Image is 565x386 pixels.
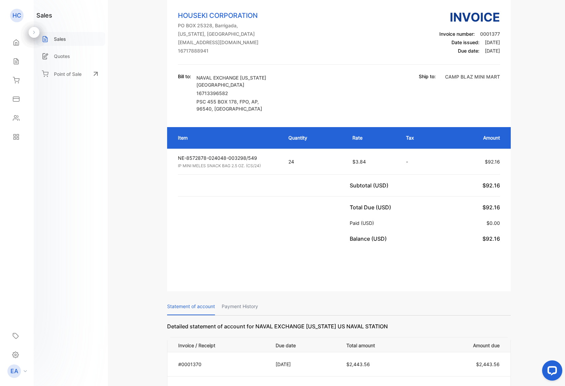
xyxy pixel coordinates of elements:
[439,8,500,26] h3: Invoice
[430,340,500,349] p: Amount due
[196,99,237,105] span: PSC 455 BOX 178
[486,220,500,226] span: $0.00
[482,204,500,211] span: $92.16
[178,10,258,21] p: HOUSEKI CORPORATION
[196,74,274,88] p: NAVAL EXCHANGE [US_STATE][GEOGRAPHIC_DATA]
[10,367,18,376] p: EA
[346,361,370,367] span: $2,443.56
[36,11,52,20] h1: sales
[178,73,191,80] p: Bill to:
[178,39,258,46] p: [EMAIL_ADDRESS][DOMAIN_NAME]
[237,99,257,105] span: , FPO, AP
[346,340,421,349] p: Total amount
[54,53,70,60] p: Quotes
[350,235,389,243] p: Balance (USD)
[482,182,500,189] span: $92.16
[485,39,500,45] span: [DATE]
[178,22,258,29] p: PO BOX 25328, Barrigada,
[352,134,393,141] p: Rate
[212,106,262,112] span: , [GEOGRAPHIC_DATA]
[178,340,268,349] p: Invoice / Receipt
[54,70,82,78] p: Point of Sale
[352,159,366,165] span: $3.84
[476,361,500,367] span: $2,443.56
[458,48,479,54] span: Due date:
[288,134,339,141] p: Quantity
[36,49,105,63] a: Quotes
[167,322,511,337] p: Detailed statement of account for NAVAL EXCHANGE [US_STATE] US NAVAL STATION
[178,163,276,169] p: IP MINI MELES SNACK BAG 2.5 OZ. (CS/24)
[350,219,377,227] p: Paid (USD)
[350,203,394,211] p: Total Due (USD)
[485,159,500,165] span: $92.16
[178,361,268,368] p: #0001370
[36,32,105,46] a: Sales
[36,66,105,81] a: Point of Sale
[288,158,339,165] p: 24
[445,74,500,80] span: CAMP BLAZ MINI MART
[178,134,275,141] p: Item
[178,47,258,54] p: 16717888941
[196,90,274,97] p: 16713396582
[485,48,500,54] span: [DATE]
[482,235,500,242] span: $92.16
[178,154,276,161] p: NE-8572878-024048-003298/549
[178,30,258,37] p: [US_STATE], [GEOGRAPHIC_DATA]
[350,181,391,189] p: Subtotal (USD)
[167,298,215,315] p: Statement of account
[449,134,500,141] p: Amount
[276,340,333,349] p: Due date
[451,39,479,45] span: Date issued:
[406,134,435,141] p: Tax
[12,11,21,20] p: HC
[54,35,66,42] p: Sales
[406,158,435,165] p: -
[419,73,436,80] p: Ship to:
[222,298,258,315] p: Payment History
[276,361,333,368] p: [DATE]
[439,31,475,37] span: Invoice number:
[480,31,500,37] span: 0001377
[537,358,565,386] iframe: LiveChat chat widget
